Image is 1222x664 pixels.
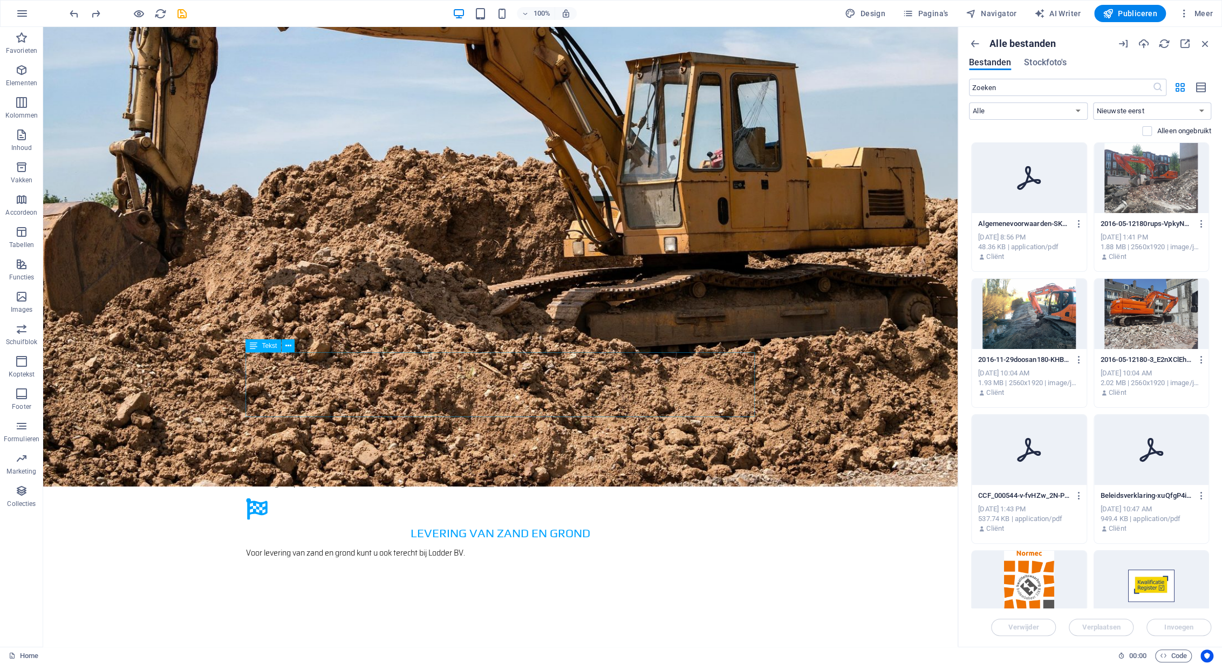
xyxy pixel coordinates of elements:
[1109,388,1127,398] p: Cliënt
[9,649,38,662] a: Klik om selectie op te heffen, dubbelklik om Pagina's te open
[841,5,890,22] button: Design
[978,368,1080,378] div: [DATE] 10:04 AM
[6,467,36,476] p: Marketing
[90,8,102,20] i: Opnieuw uitvoeren: Plakken (Ctrl+Y, ⌘+Y)
[5,208,37,217] p: Accordeon
[986,524,1004,533] p: Cliënt
[978,232,1080,242] div: [DATE] 8:56 PM
[978,355,1070,365] p: 2016-11-29doosan180-KHBpvbWECNj5H5xdFYGypw.jpg
[898,5,953,22] button: Pagina's
[5,111,38,120] p: Kolommen
[1179,38,1191,50] i: Maximaliseren
[517,7,555,20] button: 100%
[1155,649,1192,662] button: Code
[1030,5,1086,22] button: AI Writer
[1101,232,1203,242] div: [DATE] 1:41 PM
[1101,368,1203,378] div: [DATE] 10:04 AM
[1160,649,1187,662] span: Code
[978,378,1080,388] div: 1.93 MB | 2560x1920 | image/jpeg
[9,370,35,379] p: Koptekst
[7,499,36,508] p: Collecties
[978,514,1080,524] div: 537.74 KB | application/pdf
[1118,649,1146,662] h6: Sessietijd
[1101,355,1192,365] p: 2016-05-12180-3_E2nXClEhtm_f0FvPkctQ.jpg
[1034,8,1081,19] span: AI Writer
[1158,38,1170,50] i: Opnieuw laden
[1199,38,1211,50] i: Sluiten
[132,7,145,20] button: Klik hier om de voorbeeldmodus te verlaten en verder te gaan met bewerken
[11,143,32,152] p: Inhoud
[6,338,37,346] p: Schuifblok
[1157,126,1211,136] p: Laat alleen bestanden zien die nog niet op de website worden gebruikt. Bestanden die tijdens deze...
[978,242,1080,252] div: 48.36 KB | application/pdf
[1175,5,1217,22] button: Meer
[1101,219,1192,229] p: 2016-05-12180rups-VpkyNzst0zdvFs_XFqmWoQ.jpg
[1094,5,1166,22] button: Publiceren
[1101,242,1203,252] div: 1.88 MB | 2560x1920 | image/jpeg
[6,79,37,87] p: Elementen
[11,176,33,184] p: Vakken
[561,9,571,18] i: Stel bij het wijzigen van de grootte van de weergegeven website automatisch het juist zoomniveau ...
[969,79,1152,96] input: Zoeken
[262,343,277,349] span: Tekst
[11,305,33,314] p: Images
[1109,252,1127,262] p: Cliënt
[1117,38,1129,50] i: URL importeren
[1137,652,1138,660] span: :
[1024,56,1067,69] span: Stockfoto's
[1179,8,1213,19] span: Meer
[969,56,1011,69] span: Bestanden
[175,7,188,20] button: save
[969,38,981,50] i: Alle mappen weergeven
[89,7,102,20] button: redo
[986,252,1004,262] p: Cliënt
[1138,38,1150,50] i: Uploaden
[1200,649,1213,662] button: Usercentrics
[1109,524,1127,533] p: Cliënt
[9,241,34,249] p: Tabellen
[989,38,1056,50] p: Alle bestanden
[841,5,890,22] div: Design (Ctrl+Alt+Y)
[6,46,37,55] p: Favorieten
[68,8,80,20] i: Ongedaan maken: Text wijzigen (Ctrl+Z)
[986,388,1004,398] p: Cliënt
[978,504,1080,514] div: [DATE] 1:43 PM
[1101,514,1203,524] div: 949.4 KB | application/pdf
[12,402,31,411] p: Footer
[1101,378,1203,388] div: 2.02 MB | 2560x1920 | image/jpeg
[966,8,1017,19] span: Navigator
[1103,8,1157,19] span: Publiceren
[1101,491,1192,501] p: Beleidsverklaring-xuQfgP4it9fFWB9gvZ3vVg.pdf
[978,219,1070,229] p: Algemenevoorwaarden-SKxjXNPMGlY_fD5QvvbWTA.pdf
[154,7,167,20] button: reload
[4,435,39,443] p: Formulieren
[533,7,550,20] h6: 100%
[1101,504,1203,514] div: [DATE] 10:47 AM
[845,8,885,19] span: Design
[176,8,188,20] i: Opslaan (Ctrl+S)
[961,5,1021,22] button: Navigator
[67,7,80,20] button: undo
[154,8,167,20] i: Pagina opnieuw laden
[9,273,35,282] p: Functies
[903,8,948,19] span: Pagina's
[1129,649,1146,662] span: 00 00
[978,491,1070,501] p: CCF_000544-v-fvHZw_2N-PxYdkTxiQkQ.pdf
